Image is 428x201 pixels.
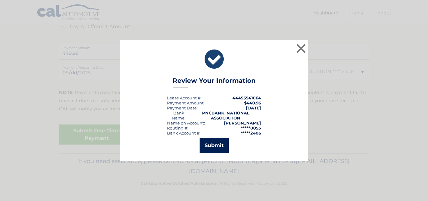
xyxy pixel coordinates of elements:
div: Bank Account #: [167,130,201,135]
strong: [PERSON_NAME] [224,120,261,125]
span: [DATE] [246,105,261,110]
strong: 44455541064 [232,95,261,100]
strong: PNCBANK, NATIONAL ASSOCIATION [202,110,249,120]
div: Name on Account: [167,120,205,125]
div: Lease Account #: [167,95,201,100]
span: Payment Date [167,105,197,110]
button: Submit [200,138,229,153]
h3: Review Your Information [173,77,256,88]
div: : [167,105,198,110]
button: × [295,42,307,55]
div: Bank Name: [167,110,190,120]
span: $440.96 [244,100,261,105]
div: Routing #: [167,125,188,130]
div: Payment Amount: [167,100,205,105]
